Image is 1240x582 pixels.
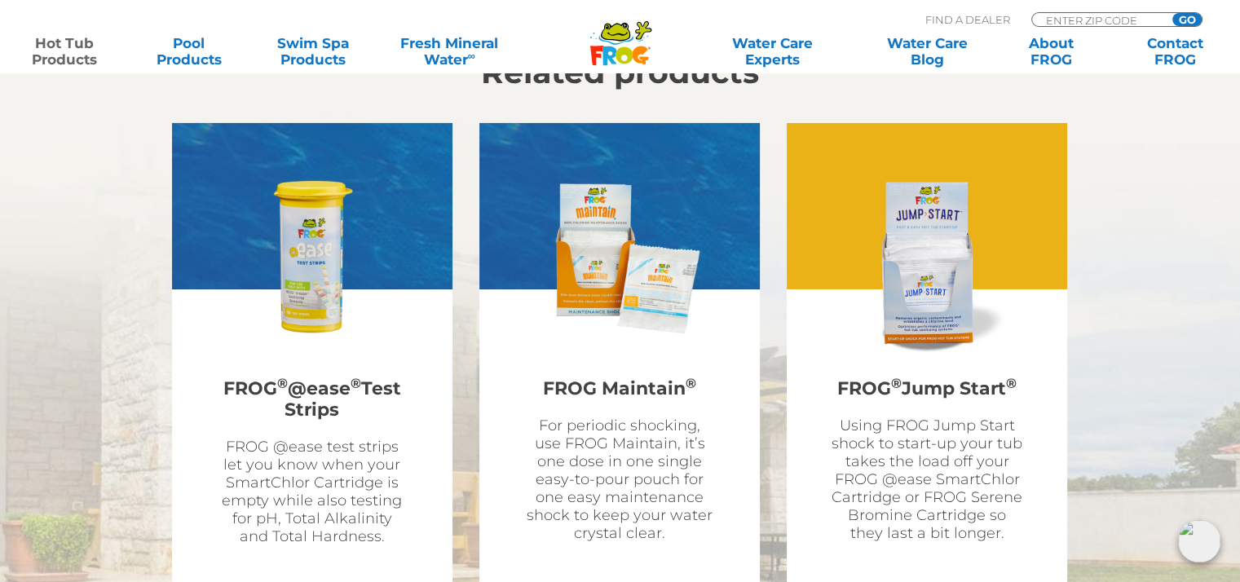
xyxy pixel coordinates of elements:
[891,374,902,390] sup: ®
[1178,520,1220,562] img: openIcon
[524,417,715,542] p: For periodic shocking, use FROG Maintain, it’s one dose in one single easy-to-pour pouch for one ...
[524,369,715,408] h2: FROG Maintain
[525,164,714,353] img: Related Products Thumbnail
[925,12,1010,27] p: Find A Dealer
[172,55,1069,90] h2: Related products
[1044,13,1154,27] input: Zip Code Form
[140,35,236,68] a: PoolProducts
[217,438,408,545] p: FROG @ease test strips let you know when your SmartChlor Cartridge is empty while also testing fo...
[832,417,1022,542] p: Using FROG Jump Start shock to start-up your tub takes the load off your FROG @ease SmartChlor Ca...
[277,374,288,390] sup: ®
[1127,35,1224,68] a: ContactFROG
[217,369,408,430] h2: FROG @ease Test Strips
[694,35,851,68] a: Water CareExperts
[832,369,1022,408] h2: FROG Jump Start
[686,374,696,390] sup: ®
[16,35,113,68] a: Hot TubProducts
[1003,35,1099,68] a: AboutFROG
[879,35,975,68] a: Water CareBlog
[467,50,474,62] sup: ∞
[351,374,361,390] sup: ®
[265,35,361,68] a: Swim SpaProducts
[1006,374,1017,390] sup: ®
[832,164,1022,353] img: Related Products Thumbnail
[389,35,510,68] a: Fresh MineralWater∞
[218,164,407,353] img: Related Products Thumbnail
[1172,13,1202,26] input: GO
